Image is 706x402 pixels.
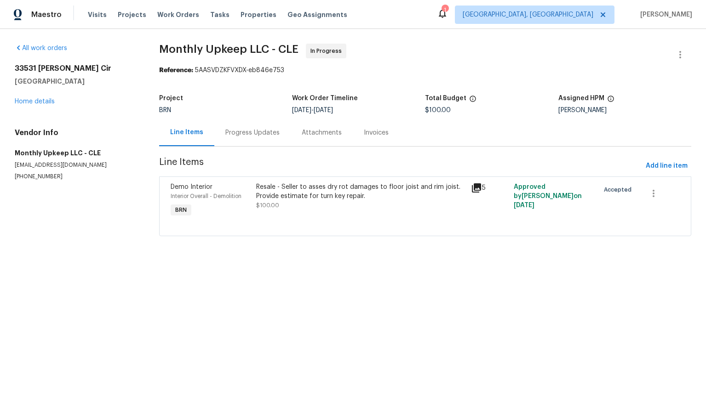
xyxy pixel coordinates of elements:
div: [PERSON_NAME] [558,107,691,113]
div: Resale - Seller to asses dry rot damages to floor joist and rim joist. Provide estimate for turn ... [256,182,465,201]
span: Line Items [159,158,642,175]
span: Geo Assignments [287,10,347,19]
h5: Project [159,95,183,102]
span: Work Orders [157,10,199,19]
span: Interior Overall - Demolition [171,193,241,199]
span: $100.00 [425,107,451,113]
h5: Work Order Timeline [292,95,358,102]
span: Monthly Upkeep LLC - CLE [159,44,298,55]
span: [DATE] [292,107,311,113]
h4: Vendor Info [15,128,137,137]
span: In Progress [310,46,345,56]
a: Home details [15,98,55,105]
a: All work orders [15,45,67,51]
div: Progress Updates [225,128,280,137]
h2: 33531 [PERSON_NAME] Cir [15,64,137,73]
span: [PERSON_NAME] [637,10,692,19]
div: Attachments [302,128,342,137]
p: [PHONE_NUMBER] [15,173,137,181]
span: - [292,107,333,113]
span: Properties [241,10,276,19]
span: Tasks [210,11,230,18]
span: Visits [88,10,107,19]
span: [GEOGRAPHIC_DATA], [GEOGRAPHIC_DATA] [463,10,593,19]
p: [EMAIL_ADDRESS][DOMAIN_NAME] [15,161,137,169]
div: Line Items [170,128,203,137]
span: Projects [118,10,146,19]
div: Invoices [364,128,389,137]
span: BRN [172,205,190,215]
h5: Assigned HPM [558,95,604,102]
span: Approved by [PERSON_NAME] on [514,184,582,209]
span: BRN [159,107,171,113]
span: $100.00 [256,203,279,208]
span: Add line item [646,160,688,172]
b: Reference: [159,67,193,74]
h5: Monthly Upkeep LLC - CLE [15,148,137,158]
span: The total cost of line items that have been proposed by Opendoor. This sum includes line items th... [469,95,476,107]
span: The hpm assigned to this work order. [607,95,614,107]
h5: Total Budget [425,95,466,102]
span: [DATE] [314,107,333,113]
span: [DATE] [514,202,534,209]
div: 5 [471,182,508,193]
span: Accepted [604,185,635,194]
div: 5AASVDZKFVXDX-eb846e753 [159,66,691,75]
h5: [GEOGRAPHIC_DATA] [15,77,137,86]
span: Demo Interior [171,184,212,190]
div: 1 [442,6,448,15]
button: Add line item [642,158,691,175]
span: Maestro [31,10,62,19]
